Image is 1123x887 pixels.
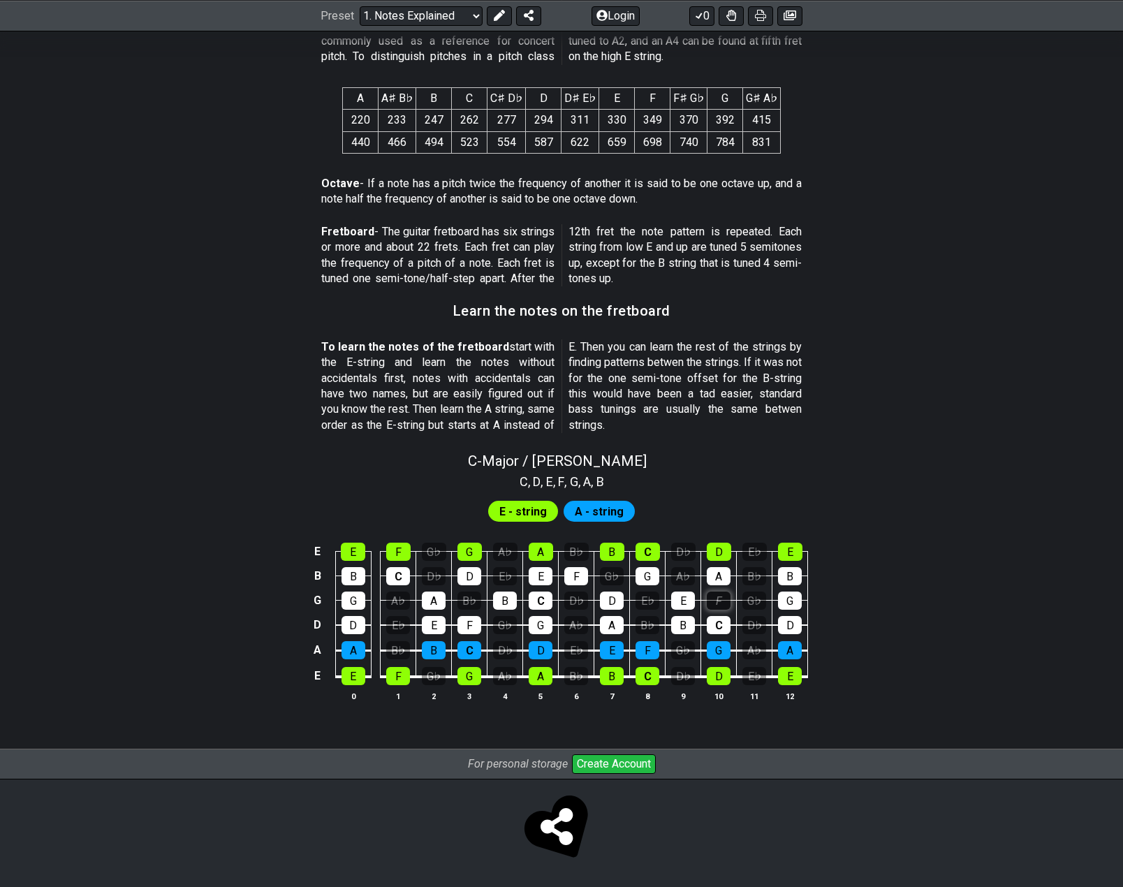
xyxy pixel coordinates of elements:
[575,501,624,522] span: First enable full edit mode to edit
[342,567,365,585] div: B
[342,592,365,610] div: G
[743,131,781,153] td: 831
[561,87,599,109] th: D♯ E♭
[671,616,695,634] div: B
[468,757,568,770] i: For personal storage
[564,616,588,634] div: A♭
[689,6,714,25] button: 0
[743,87,781,109] th: G♯ A♭
[341,543,365,561] div: E
[309,613,326,638] td: D
[422,543,446,561] div: G♭
[493,543,518,561] div: A♭
[529,592,552,610] div: C
[422,641,446,659] div: B
[742,592,766,610] div: G♭
[526,110,561,131] td: 294
[707,110,743,131] td: 392
[778,592,802,610] div: G
[528,798,595,865] span: Click to store and share!
[707,592,731,610] div: F
[526,131,561,153] td: 587
[572,754,656,774] button: Create Account
[452,87,487,109] th: C
[452,110,487,131] td: 262
[630,689,666,703] th: 8
[529,641,552,659] div: D
[670,87,707,109] th: F♯ G♭
[342,641,365,659] div: A
[599,110,635,131] td: 330
[546,472,553,491] span: E
[636,592,659,610] div: E♭
[636,667,659,685] div: C
[529,543,553,561] div: A
[635,110,670,131] td: 349
[635,87,670,109] th: F
[671,567,695,585] div: A♭
[386,641,410,659] div: B♭
[321,176,802,207] p: - If a note has a pitch twice the frequency of another it is said to be one octave up, and a note...
[493,667,517,685] div: A♭
[499,501,547,522] span: First enable full edit mode to edit
[707,641,731,659] div: G
[636,616,659,634] div: B♭
[564,592,588,610] div: D♭
[487,110,526,131] td: 277
[578,472,584,491] span: ,
[596,472,604,491] span: B
[342,616,365,634] div: D
[520,472,528,491] span: C
[457,667,481,685] div: G
[526,87,561,109] th: D
[493,567,517,585] div: E♭
[748,6,773,25] button: Print
[564,667,588,685] div: B♭
[528,472,534,491] span: ,
[453,303,670,318] h3: Learn the notes on the fretboard
[416,131,452,153] td: 494
[553,472,559,491] span: ,
[516,6,541,25] button: Share Preset
[671,667,695,685] div: D♭
[778,667,802,685] div: E
[599,131,635,153] td: 659
[493,641,517,659] div: D♭
[457,592,481,610] div: B♭
[778,567,802,585] div: B
[529,567,552,585] div: E
[309,638,326,664] td: A
[533,472,541,491] span: D
[309,564,326,588] td: B
[670,131,707,153] td: 740
[743,110,781,131] td: 415
[321,340,509,353] strong: To learn the notes of the fretboard
[386,567,410,585] div: C
[379,110,416,131] td: 233
[707,567,731,585] div: A
[561,131,599,153] td: 622
[416,110,452,131] td: 247
[635,131,670,153] td: 698
[309,588,326,613] td: G
[457,641,481,659] div: C
[671,543,696,561] div: D♭
[422,592,446,610] div: A
[487,689,523,703] th: 4
[513,469,610,492] section: Scale pitch classes
[559,689,594,703] th: 6
[335,689,371,703] th: 0
[671,592,695,610] div: E
[600,567,624,585] div: G♭
[343,131,379,153] td: 440
[487,131,526,153] td: 554
[570,472,578,491] span: G
[671,641,695,659] div: G♭
[386,543,411,561] div: F
[558,472,564,491] span: F
[778,616,802,634] div: D
[564,641,588,659] div: E♭
[493,592,517,610] div: B
[707,543,731,561] div: D
[600,641,624,659] div: E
